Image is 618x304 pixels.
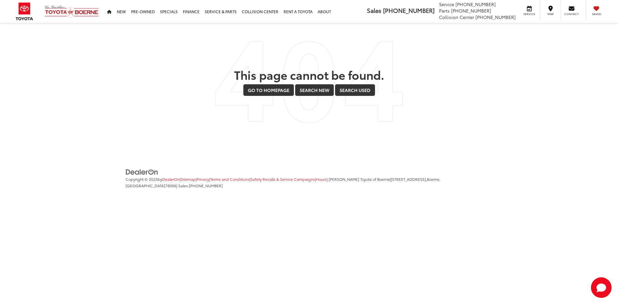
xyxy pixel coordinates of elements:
[315,176,327,182] span: |
[126,169,158,176] img: DealerOn
[451,7,491,14] span: [PHONE_NUMBER]
[543,12,557,16] span: Map
[197,176,209,182] a: Privacy
[181,176,196,182] a: Sitemap
[243,84,294,96] a: Go to Homepage
[176,183,223,188] span: | Sales:
[44,5,99,18] img: Vic Vaughan Toyota of Boerne
[591,277,612,298] button: Toggle Chat Window
[196,176,209,182] span: |
[249,176,315,182] span: |
[126,168,158,175] a: DealerOn
[455,1,496,7] span: [PHONE_NUMBER]
[589,12,604,16] span: Saved
[210,176,249,182] a: Terms and Conditions
[209,176,249,182] span: |
[475,14,516,20] span: [PHONE_NUMBER]
[591,277,612,298] svg: Start Chat
[439,7,450,14] span: Parts
[439,1,454,7] span: Service
[126,183,165,188] span: [GEOGRAPHIC_DATA]
[158,176,180,182] span: by
[295,84,334,96] a: Search New
[180,176,196,182] span: |
[564,12,579,16] span: Contact
[165,183,176,188] span: 78006
[162,176,180,182] a: DealerOn Home Page
[367,6,381,14] span: Sales
[250,176,315,182] a: Safety Recalls & Service Campaigns, Opens in a new tab
[327,176,390,182] span: | [PERSON_NAME] Toyota of Boerne
[522,12,537,16] span: Service
[383,6,435,14] span: [PHONE_NUMBER]
[126,68,492,81] h2: This page cannot be found.
[189,183,223,188] span: [PHONE_NUMBER]
[316,176,327,182] a: Hours
[126,176,158,182] span: Copyright © 2025
[427,176,440,182] span: Boerne,
[391,176,427,182] span: [STREET_ADDRESS],
[335,84,375,96] a: Search Used
[439,14,474,20] span: Collision Center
